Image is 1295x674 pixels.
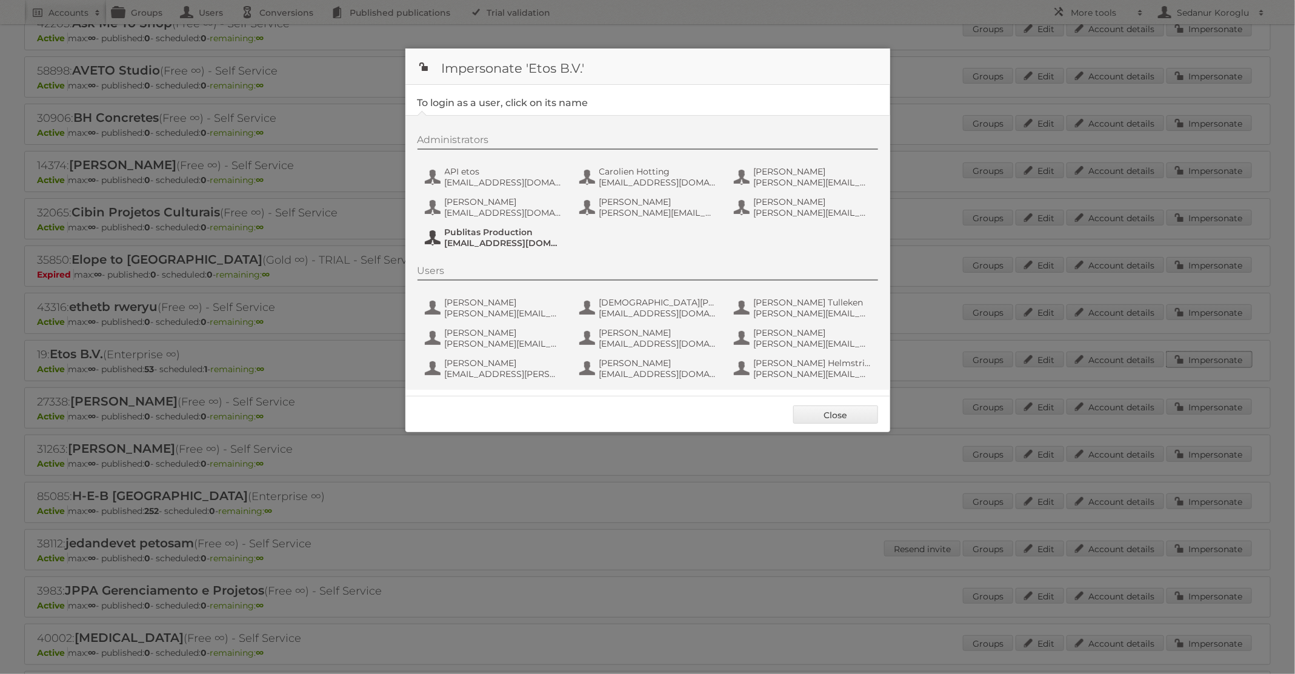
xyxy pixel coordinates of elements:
[445,358,562,369] span: [PERSON_NAME]
[754,166,871,177] span: [PERSON_NAME]
[445,196,562,207] span: [PERSON_NAME]
[599,177,717,188] span: [EMAIL_ADDRESS][DOMAIN_NAME]
[418,265,878,281] div: Users
[418,134,878,150] div: Administrators
[445,227,562,238] span: Publitas Production
[445,297,562,308] span: [PERSON_NAME]
[445,177,562,188] span: [EMAIL_ADDRESS][DOMAIN_NAME]
[578,326,721,350] button: [PERSON_NAME] [EMAIL_ADDRESS][DOMAIN_NAME]
[445,166,562,177] span: API etos
[754,338,871,349] span: [PERSON_NAME][EMAIL_ADDRESS][DOMAIN_NAME]
[733,326,875,350] button: [PERSON_NAME] [PERSON_NAME][EMAIL_ADDRESS][DOMAIN_NAME]
[754,358,871,369] span: [PERSON_NAME] Helmstrijd
[424,326,566,350] button: [PERSON_NAME] [PERSON_NAME][EMAIL_ADDRESS][DOMAIN_NAME]
[445,338,562,349] span: [PERSON_NAME][EMAIL_ADDRESS][DOMAIN_NAME]
[445,238,562,249] span: [EMAIL_ADDRESS][DOMAIN_NAME]
[599,297,717,308] span: [DEMOGRAPHIC_DATA][PERSON_NAME]
[599,196,717,207] span: [PERSON_NAME]
[733,356,875,381] button: [PERSON_NAME] Helmstrijd [PERSON_NAME][EMAIL_ADDRESS][DOMAIN_NAME]
[578,195,721,219] button: [PERSON_NAME] [PERSON_NAME][EMAIL_ADDRESS][PERSON_NAME][DOMAIN_NAME]
[754,207,871,218] span: [PERSON_NAME][EMAIL_ADDRESS][PERSON_NAME][DOMAIN_NAME]
[599,308,717,319] span: [EMAIL_ADDRESS][DOMAIN_NAME]
[418,97,588,108] legend: To login as a user, click on its name
[599,369,717,379] span: [EMAIL_ADDRESS][DOMAIN_NAME]
[754,308,871,319] span: [PERSON_NAME][EMAIL_ADDRESS][PERSON_NAME][DOMAIN_NAME]
[754,369,871,379] span: [PERSON_NAME][EMAIL_ADDRESS][DOMAIN_NAME]
[424,195,566,219] button: [PERSON_NAME] [EMAIL_ADDRESS][DOMAIN_NAME]
[754,327,871,338] span: [PERSON_NAME]
[445,369,562,379] span: [EMAIL_ADDRESS][PERSON_NAME][DOMAIN_NAME]
[445,327,562,338] span: [PERSON_NAME]
[445,207,562,218] span: [EMAIL_ADDRESS][DOMAIN_NAME]
[424,296,566,320] button: [PERSON_NAME] [PERSON_NAME][EMAIL_ADDRESS][PERSON_NAME][DOMAIN_NAME]
[424,225,566,250] button: Publitas Production [EMAIL_ADDRESS][DOMAIN_NAME]
[754,297,871,308] span: [PERSON_NAME] Tulleken
[599,166,717,177] span: Carolien Hotting
[599,358,717,369] span: [PERSON_NAME]
[793,405,878,424] a: Close
[578,356,721,381] button: [PERSON_NAME] [EMAIL_ADDRESS][DOMAIN_NAME]
[599,338,717,349] span: [EMAIL_ADDRESS][DOMAIN_NAME]
[733,165,875,189] button: [PERSON_NAME] [PERSON_NAME][EMAIL_ADDRESS][PERSON_NAME][PERSON_NAME][DOMAIN_NAME]
[405,48,890,85] h1: Impersonate 'Etos B.V.'
[733,296,875,320] button: [PERSON_NAME] Tulleken [PERSON_NAME][EMAIL_ADDRESS][PERSON_NAME][DOMAIN_NAME]
[599,207,717,218] span: [PERSON_NAME][EMAIL_ADDRESS][PERSON_NAME][DOMAIN_NAME]
[599,327,717,338] span: [PERSON_NAME]
[578,165,721,189] button: Carolien Hotting [EMAIL_ADDRESS][DOMAIN_NAME]
[424,356,566,381] button: [PERSON_NAME] [EMAIL_ADDRESS][PERSON_NAME][DOMAIN_NAME]
[445,308,562,319] span: [PERSON_NAME][EMAIL_ADDRESS][PERSON_NAME][DOMAIN_NAME]
[424,165,566,189] button: API etos [EMAIL_ADDRESS][DOMAIN_NAME]
[733,195,875,219] button: [PERSON_NAME] [PERSON_NAME][EMAIL_ADDRESS][PERSON_NAME][DOMAIN_NAME]
[578,296,721,320] button: [DEMOGRAPHIC_DATA][PERSON_NAME] [EMAIL_ADDRESS][DOMAIN_NAME]
[754,196,871,207] span: [PERSON_NAME]
[754,177,871,188] span: [PERSON_NAME][EMAIL_ADDRESS][PERSON_NAME][PERSON_NAME][DOMAIN_NAME]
